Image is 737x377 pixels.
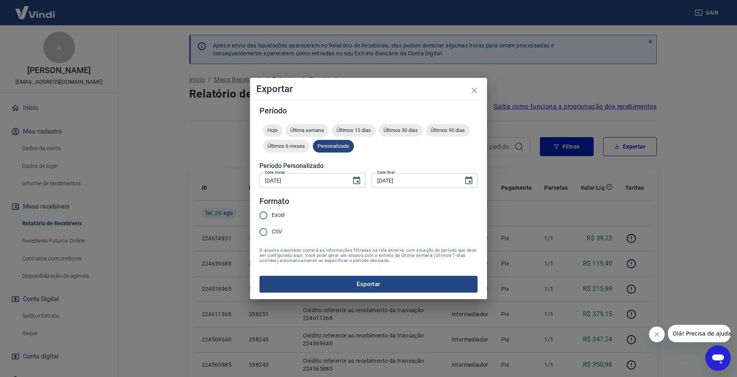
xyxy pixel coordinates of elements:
[259,196,289,207] legend: Formato
[465,81,484,100] button: close
[272,228,282,236] span: CSV
[272,211,284,219] span: Excel
[332,127,376,133] span: Últimos 15 dias
[259,162,478,170] h5: Período Personalizado
[259,173,346,188] input: DD/MM/YYYY
[649,326,665,342] iframe: Fechar mensagem
[259,276,478,292] button: Exportar
[377,170,395,175] label: Data final
[705,345,731,371] iframe: Botão para abrir a janela de mensagens
[461,173,477,188] button: Choose date, selected date is 26 de ago de 2025
[256,84,481,94] h4: Exportar
[332,124,376,137] div: Últimos 15 dias
[313,143,354,149] span: Personalizado
[259,107,478,115] h5: Período
[379,127,423,133] span: Últimos 30 dias
[379,124,423,137] div: Últimos 30 dias
[426,127,470,133] span: Últimos 90 dias
[259,248,478,263] span: O arquivo exportado conterá as informações filtradas na tela anterior com exceção do período que ...
[286,124,329,137] div: Última semana
[265,170,285,175] label: Data inicial
[263,140,310,153] div: Últimos 6 meses
[668,325,731,342] iframe: Mensagem da empresa
[263,143,310,149] span: Últimos 6 meses
[263,124,282,137] div: Hoje
[313,140,354,153] div: Personalizado
[372,173,458,188] input: DD/MM/YYYY
[263,127,282,133] span: Hoje
[5,6,66,12] span: Olá! Precisa de ajuda?
[286,127,329,133] span: Última semana
[349,173,365,188] button: Choose date, selected date is 26 de ago de 2025
[426,124,470,137] div: Últimos 90 dias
